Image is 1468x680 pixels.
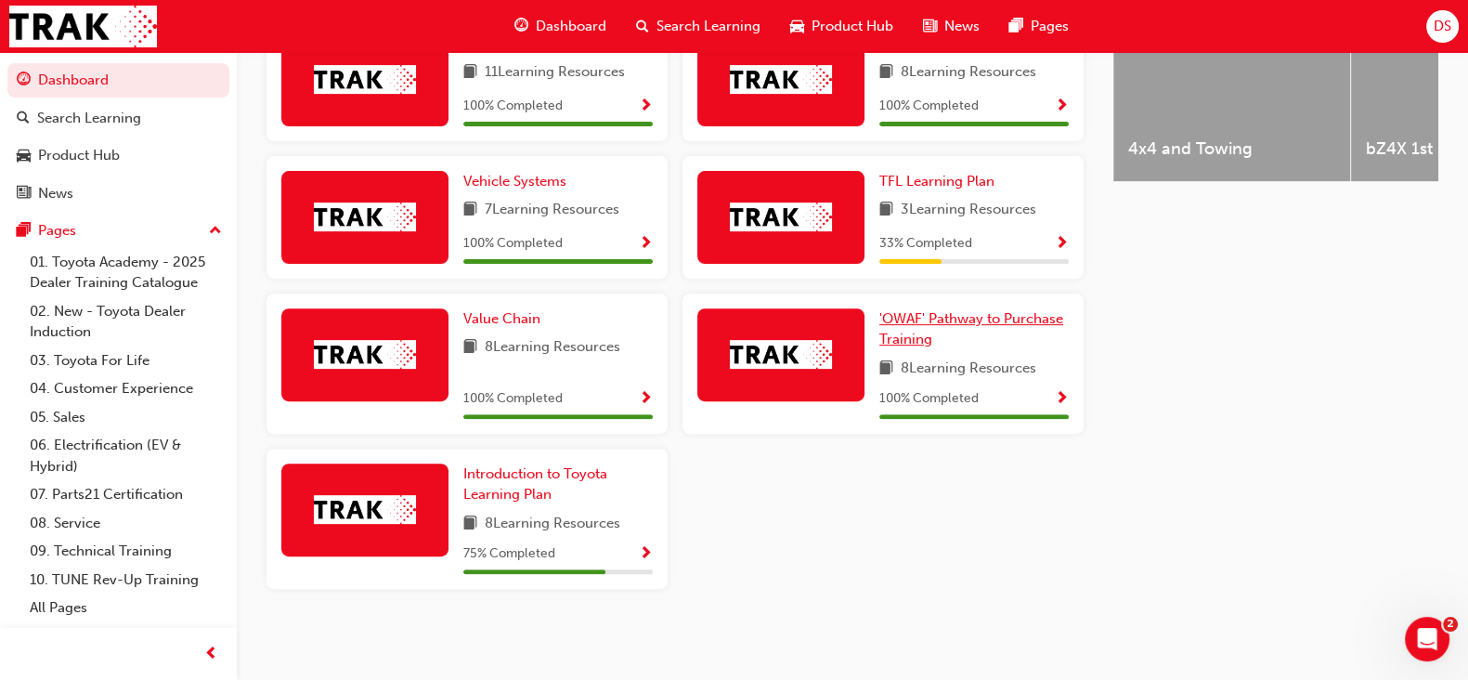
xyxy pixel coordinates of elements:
[879,173,994,190] span: TFL Learning Plan
[908,7,994,46] a: news-iconNews
[463,543,555,565] span: 75 % Completed
[901,61,1036,85] span: 8 Learning Resources
[37,108,141,129] div: Search Learning
[639,98,653,115] span: Show Progress
[879,96,979,117] span: 100 % Completed
[536,16,606,37] span: Dashboard
[17,111,30,127] span: search-icon
[463,308,548,330] a: Value Chain
[38,220,76,242] div: Pages
[463,388,563,410] span: 100 % Completed
[879,233,972,255] span: 33 % Completed
[17,186,31,203] span: news-icon
[7,101,229,136] a: Search Learning
[17,223,31,240] span: pages-icon
[879,199,893,222] span: book-icon
[314,203,416,231] img: Trak
[639,387,653,411] button: Show Progress
[994,7,1084,46] a: pages-iconPages
[22,566,229,595] a: 10. TUNE Rev-Up Training
[639,546,653,563] span: Show Progress
[22,248,229,297] a: 01. Toyota Academy - 2025 Dealer Training Catalogue
[639,236,653,253] span: Show Progress
[901,199,1036,222] span: 3 Learning Resources
[656,16,760,37] span: Search Learning
[463,310,540,327] span: Value Chain
[7,214,229,248] button: Pages
[209,219,222,243] span: up-icon
[1055,387,1069,411] button: Show Progress
[901,358,1036,381] span: 8 Learning Resources
[639,543,653,566] button: Show Progress
[22,480,229,509] a: 07. Parts21 Certification
[639,232,653,255] button: Show Progress
[879,171,1002,192] a: TFL Learning Plan
[22,537,229,566] a: 09. Technical Training
[1055,232,1069,255] button: Show Progress
[463,173,566,190] span: Vehicle Systems
[22,297,229,347] a: 02. New - Toyota Dealer Induction
[1426,10,1459,43] button: DS
[1055,391,1069,408] span: Show Progress
[22,509,229,538] a: 08. Service
[463,171,574,192] a: Vehicle Systems
[1405,617,1449,661] iframe: Intercom live chat
[204,643,218,666] span: prev-icon
[879,310,1063,348] span: 'OWAF' Pathway to Purchase Training
[38,183,73,204] div: News
[314,495,416,524] img: Trak
[22,347,229,375] a: 03. Toyota For Life
[314,340,416,369] img: Trak
[7,63,229,98] a: Dashboard
[879,308,1069,350] a: 'OWAF' Pathway to Purchase Training
[485,61,625,85] span: 11 Learning Resources
[1009,15,1023,38] span: pages-icon
[775,7,908,46] a: car-iconProduct Hub
[463,61,477,85] span: book-icon
[17,72,31,89] span: guage-icon
[790,15,804,38] span: car-icon
[1128,138,1335,160] span: 4x4 and Towing
[22,594,229,622] a: All Pages
[22,431,229,480] a: 06. Electrification (EV & Hybrid)
[485,199,619,222] span: 7 Learning Resources
[7,177,229,211] a: News
[879,388,979,410] span: 100 % Completed
[463,199,477,222] span: book-icon
[9,6,157,47] img: Trak
[7,138,229,173] a: Product Hub
[636,15,649,38] span: search-icon
[639,391,653,408] span: Show Progress
[730,340,832,369] img: Trak
[621,7,775,46] a: search-iconSearch Learning
[38,145,120,166] div: Product Hub
[923,15,937,38] span: news-icon
[1443,617,1458,632] span: 2
[730,203,832,231] img: Trak
[463,233,563,255] span: 100 % Completed
[879,61,893,85] span: book-icon
[1055,236,1069,253] span: Show Progress
[463,336,477,360] span: book-icon
[22,374,229,403] a: 04. Customer Experience
[485,513,620,536] span: 8 Learning Resources
[639,95,653,118] button: Show Progress
[944,16,980,37] span: News
[879,358,893,381] span: book-icon
[17,148,31,164] span: car-icon
[463,465,607,503] span: Introduction to Toyota Learning Plan
[22,403,229,432] a: 05. Sales
[463,513,477,536] span: book-icon
[1055,95,1069,118] button: Show Progress
[463,96,563,117] span: 100 % Completed
[1031,16,1069,37] span: Pages
[463,464,653,505] a: Introduction to Toyota Learning Plan
[7,59,229,214] button: DashboardSearch LearningProduct HubNews
[812,16,893,37] span: Product Hub
[514,15,528,38] span: guage-icon
[1055,98,1069,115] span: Show Progress
[730,65,832,94] img: Trak
[314,65,416,94] img: Trak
